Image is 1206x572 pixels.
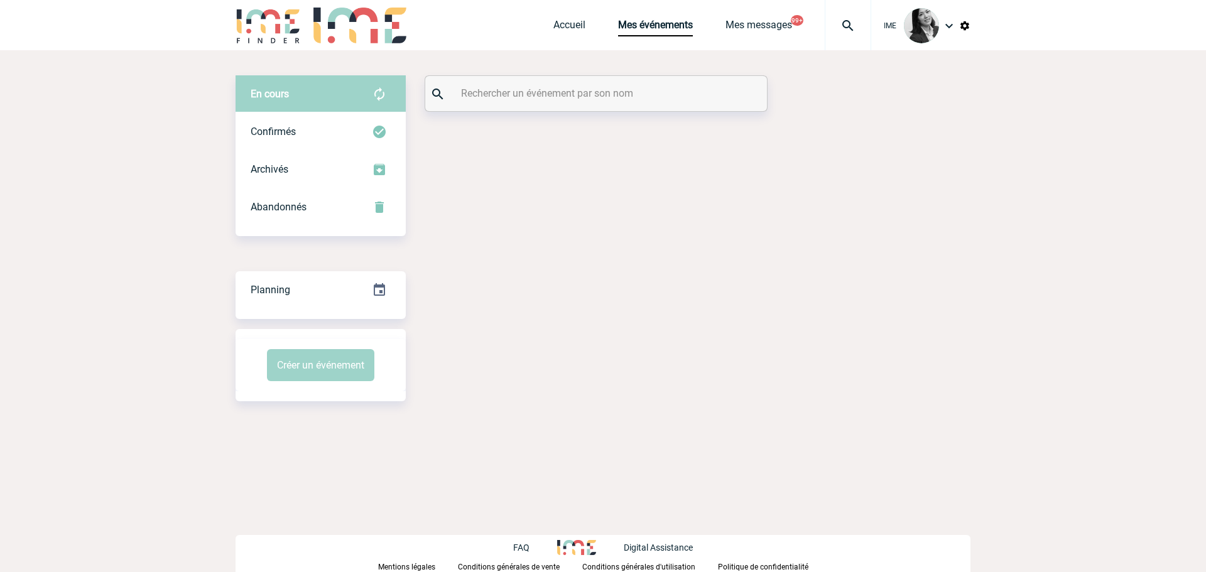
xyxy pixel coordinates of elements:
[458,563,560,571] p: Conditions générales de vente
[251,163,288,175] span: Archivés
[251,126,296,138] span: Confirmés
[513,542,530,553] p: FAQ
[458,84,737,102] input: Rechercher un événement par son nom
[236,271,406,308] a: Planning
[236,151,406,188] div: Retrouvez ici tous les événements que vous avez décidé d'archiver
[791,15,803,26] button: 99+
[378,563,435,571] p: Mentions légales
[267,349,374,381] button: Créer un événement
[236,188,406,226] div: Retrouvez ici tous vos événements annulés
[718,560,828,572] a: Politique de confidentialité
[624,542,693,553] p: Digital Assistance
[236,271,406,309] div: Retrouvez ici tous vos événements organisés par date et état d'avancement
[557,540,596,555] img: http://www.idealmeetingsevents.fr/
[725,19,792,36] a: Mes messages
[582,563,695,571] p: Conditions générales d'utilisation
[884,21,896,30] span: IME
[582,560,718,572] a: Conditions générales d'utilisation
[618,19,693,36] a: Mes événements
[378,560,458,572] a: Mentions légales
[236,8,301,43] img: IME-Finder
[251,88,289,100] span: En cours
[904,8,939,43] img: 101052-0.jpg
[251,201,307,213] span: Abandonnés
[251,284,290,296] span: Planning
[236,75,406,113] div: Retrouvez ici tous vos évènements avant confirmation
[553,19,585,36] a: Accueil
[458,560,582,572] a: Conditions générales de vente
[718,563,808,571] p: Politique de confidentialité
[513,541,557,553] a: FAQ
